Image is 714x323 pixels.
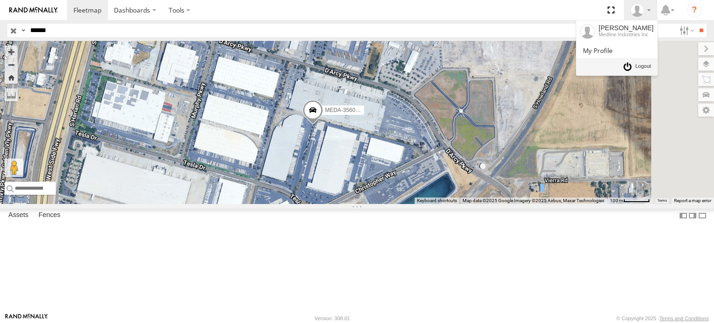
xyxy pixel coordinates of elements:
[9,7,58,13] img: rand-logo.svg
[687,3,702,18] i: ?
[616,316,709,321] div: © Copyright 2025 -
[660,316,709,321] a: Terms and Conditions
[688,209,697,222] label: Dock Summary Table to the Right
[698,209,707,222] label: Hide Summary Table
[5,71,18,84] button: Zoom Home
[698,104,714,117] label: Map Settings
[463,198,604,203] span: Map data ©2025 Google Imagery ©2025 Airbus, Maxar Technologies
[5,158,23,177] button: Drag Pegman onto the map to open Street View
[599,32,654,37] div: Medline Industries Inc
[657,199,667,203] a: Terms (opens in new tab)
[34,209,65,222] label: Fences
[4,209,33,222] label: Assets
[5,46,18,58] button: Zoom in
[676,24,696,37] label: Search Filter Options
[679,209,688,222] label: Dock Summary Table to the Left
[607,198,653,204] button: Map Scale: 100 m per 53 pixels
[674,198,711,203] a: Report a map error
[417,198,457,204] button: Keyboard shortcuts
[610,198,623,203] span: 100 m
[627,3,654,17] div: Jerry Constable
[325,107,378,113] span: MEDA-356020-Swing
[599,24,654,32] div: [PERSON_NAME]
[5,88,18,101] label: Measure
[5,58,18,71] button: Zoom out
[5,314,48,323] a: Visit our Website
[315,316,350,321] div: Version: 308.01
[20,24,27,37] label: Search Query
